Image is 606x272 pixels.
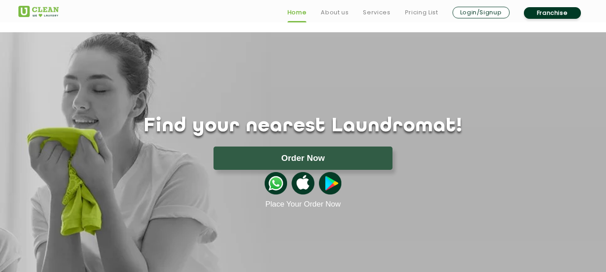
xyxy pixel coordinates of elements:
h1: Find your nearest Laundromat! [12,115,595,138]
img: apple-icon.png [292,172,314,194]
a: Place Your Order Now [265,200,340,209]
a: Pricing List [405,7,438,18]
img: whatsappicon.png [265,172,287,194]
img: UClean Laundry and Dry Cleaning [18,6,59,17]
a: Services [363,7,390,18]
img: playstoreicon.png [319,172,341,194]
a: Home [288,7,307,18]
a: Login/Signup [453,7,510,18]
a: Franchise [524,7,581,19]
a: About us [321,7,349,18]
button: Order Now [214,147,392,170]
